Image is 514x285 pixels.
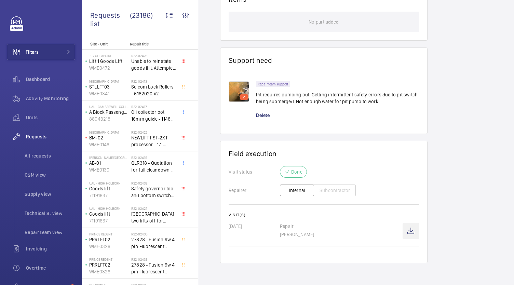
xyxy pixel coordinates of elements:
[131,257,176,261] h2: R22-02431
[26,114,75,121] span: Units
[131,58,176,71] span: Unable to reinstate goods lift. Attempted to swap control boards with PL2, no difference. Technic...
[89,90,128,97] p: WME0341
[25,152,75,159] span: All requests
[25,172,75,178] span: CSM view
[26,95,75,102] span: Activity Monitoring
[131,155,176,160] h2: R22-02415
[89,65,128,71] p: WME0472
[89,160,128,166] p: AE-01
[131,185,176,199] span: Safety governor top and bottom switches not working from an immediate defect. Lift passenger lift...
[280,223,403,230] p: Repair
[280,185,314,196] button: Internal
[26,76,75,83] span: Dashboard
[89,109,128,116] p: A Block Passenger Lift 2 (B) L/H
[89,261,128,268] p: PRRLFT02
[280,231,403,238] p: [PERSON_NAME]
[89,141,128,148] p: WME0146
[131,134,176,148] span: NEWLIFT FST-2XT processor - 17-02000003 1021,00 euros x1
[131,181,176,185] h2: R22-02432
[131,236,176,250] span: 27828 - Fusion 9w 4 pin Fluorescent Lamp / Bulb - Used on Prince regent lift No2 car top test con...
[89,155,128,160] p: [PERSON_NAME][GEOGRAPHIC_DATA]
[89,192,128,199] p: 71191637
[89,116,128,122] p: 88043218
[89,181,128,185] p: UAL - High Holborn
[258,83,288,85] p: Repair team support
[130,42,175,46] p: Repair title
[89,83,128,90] p: STLLFT03
[242,94,246,100] p: 2
[131,261,176,275] span: 27828 - Fusion 9w 4 pin Fluorescent Lamp / Bulb - Used on Prince regent lift No2 car top test con...
[89,58,128,65] p: Lift 1 Goods Lift
[89,232,128,236] p: Prince Regent
[131,206,176,211] h2: R22-02427
[89,268,128,275] p: WME0326
[89,166,128,173] p: WME0130
[7,44,75,60] button: Filters
[89,54,128,58] p: 107 Cheapside
[131,211,176,224] span: [GEOGRAPHIC_DATA] two lifts off for safety governor rope switches at top and bottom. Immediate de...
[229,56,272,65] h1: Support need
[26,245,75,252] span: Invoicing
[256,112,276,119] div: Delete
[90,11,130,28] span: Requests list
[82,42,127,46] p: Site - Unit
[89,211,128,217] p: Goods lift
[131,232,176,236] h2: R22-02435
[256,91,419,105] p: Pit requires pumping out. Getting intermittent safety errors due to pit switch being submerged. N...
[229,223,280,230] p: [DATE]
[89,134,128,141] p: BM-02
[131,160,176,173] span: QLR318 - Quotation for full cleandown of lift and motor room at, Workspace, [PERSON_NAME][GEOGRAP...
[25,229,75,236] span: Repair team view
[131,83,176,97] span: Selcom Lock Rollers - 6182020 x2 -----
[131,79,176,83] h2: R22-02413
[26,49,39,55] span: Filters
[131,130,176,134] h2: R22-02429
[89,105,128,109] p: UAL - Camberwell College of Arts
[314,185,356,196] button: Subcontractor
[89,79,128,83] p: [GEOGRAPHIC_DATA]
[131,105,176,109] h2: R22-02417
[229,213,419,217] h2: Visit(s)
[89,236,128,243] p: PRRLFT02
[229,149,419,158] h1: Field execution
[229,81,249,102] img: 1727789216273-caa82396-3d6d-4b95-9b4c-9eaa54534c0e
[89,217,128,224] p: 71191637
[89,257,128,261] p: Prince Regent
[25,191,75,198] span: Supply view
[25,210,75,217] span: Technical S. view
[26,264,75,271] span: Overtime
[131,109,176,122] span: Oil collector pot 16mm guide - 11482 x2
[89,130,128,134] p: [GEOGRAPHIC_DATA]
[89,206,128,211] p: UAL - High Holborn
[89,243,128,250] p: WME0326
[26,133,75,140] span: Requests
[291,168,302,175] p: Done
[89,185,128,192] p: Goods lift
[131,54,176,58] h2: R22-02428
[309,12,339,32] p: No part added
